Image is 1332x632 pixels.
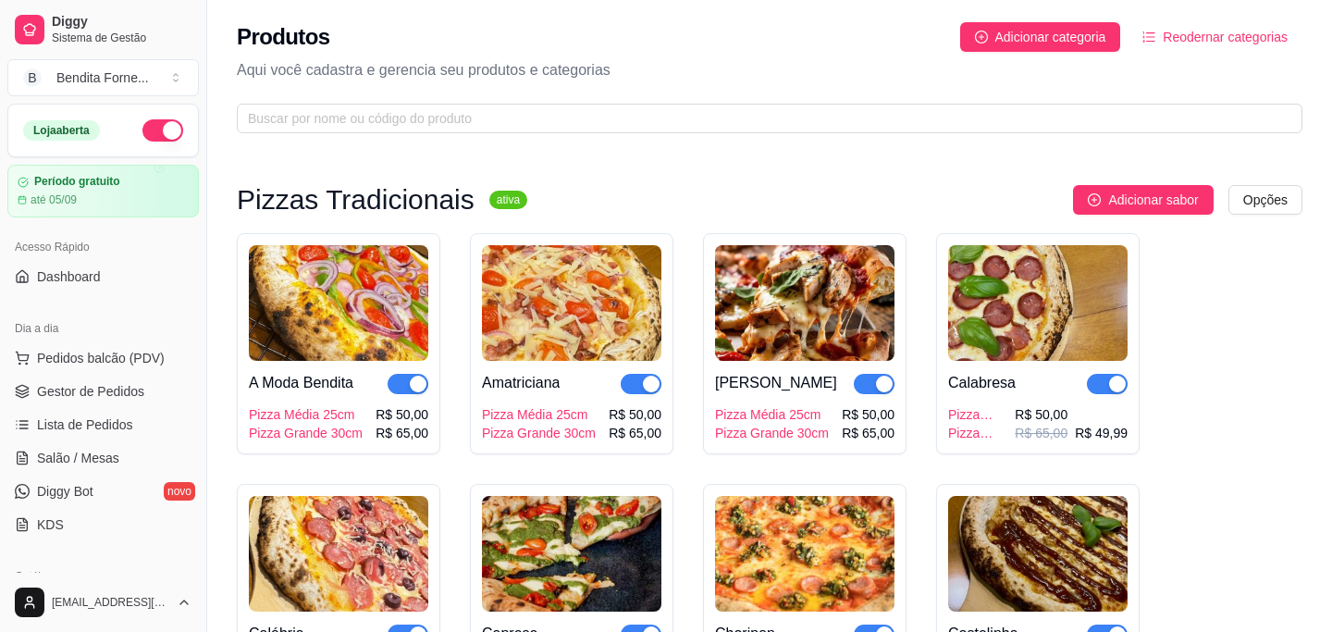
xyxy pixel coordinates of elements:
[1128,22,1302,52] button: Reodernar categorias
[948,372,1016,394] div: Calabresa
[975,31,988,43] span: plus-circle
[960,22,1121,52] button: Adicionar categoria
[489,191,527,209] sup: ativa
[842,405,894,424] div: R$ 50,00
[1163,27,1288,47] span: Reodernar categorias
[1015,424,1067,442] p: R$ 65,00
[7,7,199,52] a: DiggySistema de Gestão
[37,482,93,501] span: Diggy Bot
[948,424,1007,442] div: Pizza Grande 30cm
[376,424,428,442] div: R$ 65,00
[7,477,199,506] a: Diggy Botnovo
[715,405,829,424] div: Pizza Média 25cm
[1243,190,1288,210] span: Opções
[249,245,428,361] img: product-image
[52,14,191,31] span: Diggy
[237,22,330,52] h2: Produtos
[715,372,837,394] div: [PERSON_NAME]
[7,562,199,591] div: Catálogo
[249,405,363,424] div: Pizza Média 25cm
[249,372,353,394] div: A Moda Bendita
[7,314,199,343] div: Dia a dia
[715,245,894,361] img: product-image
[34,175,120,189] article: Período gratuito
[948,245,1128,361] img: product-image
[7,262,199,291] a: Dashboard
[715,424,829,442] div: Pizza Grande 30cm
[376,405,428,424] div: R$ 50,00
[715,496,894,612] img: product-image
[1108,190,1198,210] span: Adicionar sabor
[1142,31,1155,43] span: ordered-list
[7,443,199,473] a: Salão / Mesas
[7,165,199,217] a: Período gratuitoaté 05/09
[249,424,363,442] div: Pizza Grande 30cm
[237,189,475,211] h3: Pizzas Tradicionais
[56,68,149,87] div: Bendita Forne ...
[7,410,199,440] a: Lista de Pedidos
[482,496,661,612] img: product-image
[1075,424,1128,442] p: R$ 49,99
[37,515,64,534] span: KDS
[482,372,560,394] div: Amatriciana
[1015,405,1128,424] div: R$ 50,00
[1228,185,1302,215] button: Opções
[1073,185,1213,215] button: Adicionar sabor
[948,496,1128,612] img: product-image
[948,405,1007,424] div: Pizza Média 25cm
[1088,193,1101,206] span: plus-circle
[482,245,661,361] img: product-image
[37,415,133,434] span: Lista de Pedidos
[52,595,169,610] span: [EMAIL_ADDRESS][DOMAIN_NAME]
[249,496,428,612] img: product-image
[52,31,191,45] span: Sistema de Gestão
[248,108,1276,129] input: Buscar por nome ou código do produto
[995,27,1106,47] span: Adicionar categoria
[7,510,199,539] a: KDS
[23,120,100,141] div: Loja aberta
[482,424,596,442] div: Pizza Grande 30cm
[37,267,101,286] span: Dashboard
[609,424,661,442] div: R$ 65,00
[7,580,199,625] button: [EMAIL_ADDRESS][DOMAIN_NAME]
[7,343,199,373] button: Pedidos balcão (PDV)
[7,377,199,406] a: Gestor de Pedidos
[37,449,119,467] span: Salão / Mesas
[7,232,199,262] div: Acesso Rápido
[142,119,183,142] button: Alterar Status
[237,59,1302,81] p: Aqui você cadastra e gerencia seu produtos e categorias
[482,405,596,424] div: Pizza Média 25cm
[31,192,77,207] article: até 05/09
[23,68,42,87] span: B
[37,349,165,367] span: Pedidos balcão (PDV)
[609,405,661,424] div: R$ 50,00
[842,424,894,442] div: R$ 65,00
[7,59,199,96] button: Select a team
[37,382,144,401] span: Gestor de Pedidos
